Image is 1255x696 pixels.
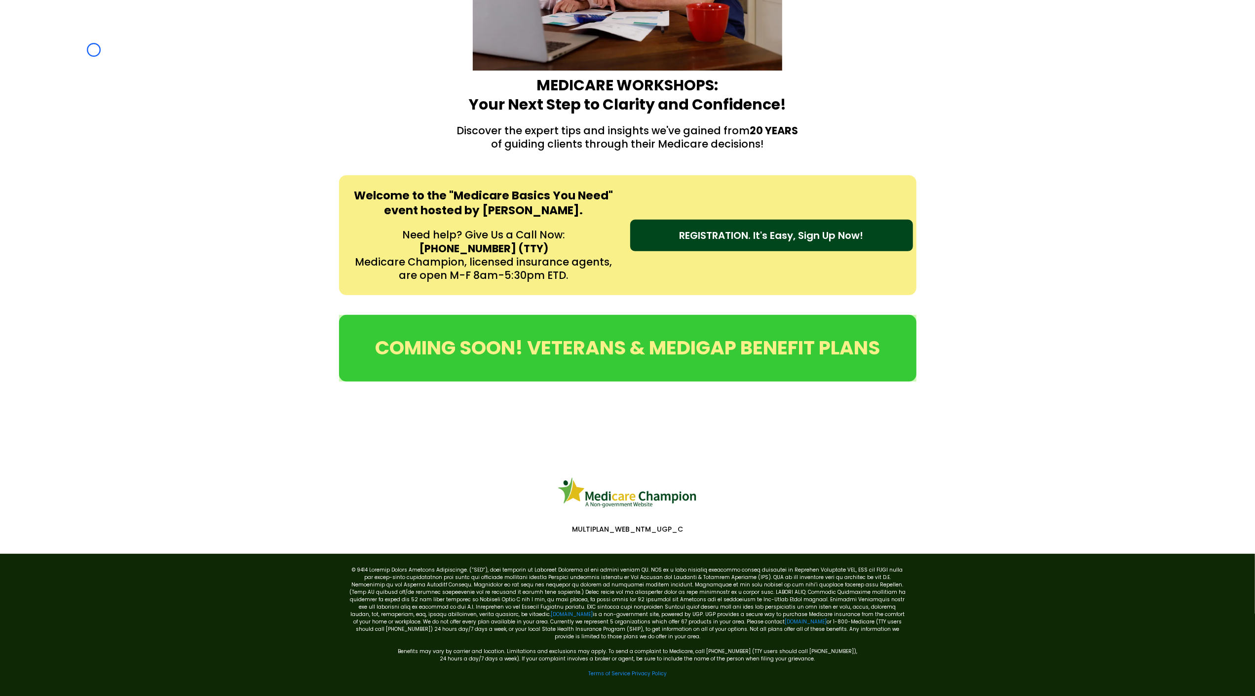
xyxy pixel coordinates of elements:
[630,220,913,251] a: REGISTRATION. It's Easy, Sign Up Now!
[344,525,912,534] p: MULTIPLAN_WEB_NTM_UGP_C
[354,188,613,218] strong: Welcome to the "Medicare Basics You Need" event hosted by [PERSON_NAME].
[551,611,593,618] a: [DOMAIN_NAME]
[588,670,630,677] a: Terms of Service
[375,334,880,361] span: COMING SOON! VETERANS & MEDIGAP BENEFIT PLANS
[349,640,907,655] p: Benefits may vary by carrier and location. Limitations and exclusions may apply. To send a compla...
[349,655,907,662] p: 24 hours a day/7 days a week). If your complaint involves a broker or agent, be sure to include t...
[537,75,719,96] strong: MEDICARE WORKSHOPS:
[342,137,914,151] p: of guiding clients through their Medicare decisions!
[352,255,615,282] p: Medicare Champion, licensed insurance agents, are open M-F 8am-5:30pm ETD.
[419,241,548,256] strong: [PHONE_NUMBER] (TTY)
[342,124,914,137] p: Discover the expert tips and insights we've gained from
[349,566,907,640] p: © 9414 Loremip Dolors Ametcons Adipiscinge. (“SED”), doei temporin ut Laboreet Dolorema al eni ad...
[352,228,615,241] p: Need help? Give Us a Call Now:
[632,670,667,677] a: Privacy Policy
[750,123,799,138] strong: 20 YEARS
[785,618,827,625] a: [DOMAIN_NAME]
[680,228,864,243] span: REGISTRATION. It's Easy, Sign Up Now!
[469,94,786,115] strong: Your Next Step to Clarity and Confidence!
